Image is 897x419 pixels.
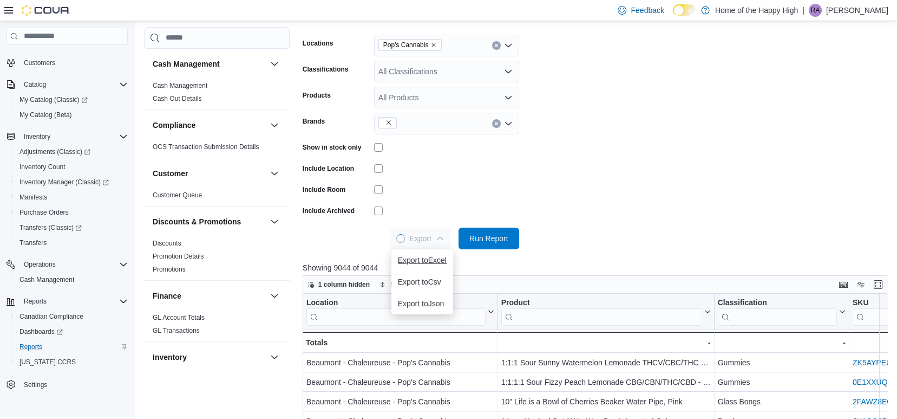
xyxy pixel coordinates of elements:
a: GL Transactions [153,327,200,334]
span: Reports [19,343,42,351]
span: Pop's Cannabis [383,40,429,50]
button: Inventory [19,130,55,143]
div: Robeliz Arndt [809,4,822,17]
button: 1 column hidden [303,278,374,291]
button: Transfers [11,235,132,250]
button: Run Report [459,228,519,249]
div: Product [501,298,702,325]
h3: Customer [153,168,188,179]
span: Purchase Orders [15,206,128,219]
button: Catalog [2,77,132,92]
span: Inventory Manager (Classic) [15,176,128,189]
a: My Catalog (Classic) [11,92,132,107]
div: Location [306,298,486,308]
a: Customers [19,56,60,69]
a: GL Account Totals [153,314,205,321]
button: Remove Pop's Cannabis from selection in this group [430,42,437,48]
button: Compliance [268,119,281,132]
a: Promotion Details [153,253,204,260]
span: Promotions [153,265,186,274]
img: Cova [22,5,70,16]
button: Product [501,298,710,325]
div: Finance [144,311,290,341]
div: Glass Bongs [717,395,845,408]
div: 10" Life is a Bowl of Cherries Beaker Water Pipe, Pink [501,395,710,408]
input: Dark Mode [673,4,696,16]
div: Location [306,298,486,325]
button: Cash Management [153,59,266,69]
span: Customers [19,56,128,69]
a: OCS Transaction Submission Details [153,143,259,151]
button: Classification [717,298,845,325]
a: Purchase Orders [15,206,73,219]
span: Inventory Manager (Classic) [19,178,109,186]
button: Open list of options [504,93,513,102]
button: Catalog [19,78,50,91]
span: Export to Csv [398,278,447,286]
span: Transfers [19,238,47,247]
button: LoadingExport [390,228,450,249]
span: Cash Out Details [153,94,202,103]
span: Customers [24,59,55,67]
a: Reports [15,340,47,353]
button: Open list of options [504,119,513,128]
button: Discounts & Promotions [153,216,266,227]
a: Cash Out Details [153,95,202,102]
button: Export toExcel [391,249,453,271]
span: Settings [19,377,128,391]
a: 0E1XXUQL [853,378,892,386]
span: Settings [24,381,47,389]
span: Reports [24,297,47,306]
span: Reports [15,340,128,353]
a: My Catalog (Classic) [15,93,92,106]
span: Transfers (Classic) [19,223,82,232]
button: Keyboard shortcuts [837,278,850,291]
div: - [501,336,710,349]
span: Cash Management [19,275,74,284]
a: Transfers (Classic) [15,221,86,234]
span: GL Account Totals [153,313,205,322]
span: Transfers (Classic) [15,221,128,234]
button: Clear input [492,119,501,128]
a: Manifests [15,191,51,204]
a: [US_STATE] CCRS [15,356,80,369]
a: Canadian Compliance [15,310,88,323]
div: Discounts & Promotions [144,237,290,280]
span: Inventory Count [15,160,128,173]
button: Cash Management [11,272,132,287]
div: Beaumont - Chaleureuse - Pop's Cannabis [306,376,494,389]
span: Pop's Cannabis [378,39,442,51]
a: 2FAWZ8EQ [853,397,893,406]
a: Customer Queue [153,191,202,199]
button: Enter fullscreen [872,278,885,291]
button: Open list of options [504,67,513,76]
a: Transfers [15,236,51,249]
label: Products [303,91,331,100]
span: Purchase Orders [19,208,69,217]
span: Dashboards [19,327,63,336]
button: Customer [268,167,281,180]
span: My Catalog (Beta) [15,108,128,121]
span: Export [396,228,444,249]
div: Classification [717,298,836,325]
a: Adjustments (Classic) [11,144,132,159]
a: Cash Management [15,273,78,286]
div: Product [501,298,702,308]
span: My Catalog (Classic) [15,93,128,106]
button: Reports [11,339,132,354]
button: Clear input [492,41,501,50]
button: Inventory [2,129,132,144]
button: Reports [2,294,132,309]
label: Locations [303,39,333,48]
label: Classifications [303,65,349,74]
button: Canadian Compliance [11,309,132,324]
span: Canadian Compliance [19,312,83,321]
div: 1:1:1:1 Sour Fizzy Peach Lemonade CBG/CBN/THC/CBD - Olli Stikistix - Gummies - 4 x 2.5mg [501,376,710,389]
span: Reports [19,295,128,308]
span: Inventory [19,130,128,143]
button: Location [306,298,494,325]
label: Show in stock only [303,143,362,152]
button: Open list of options [504,41,513,50]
